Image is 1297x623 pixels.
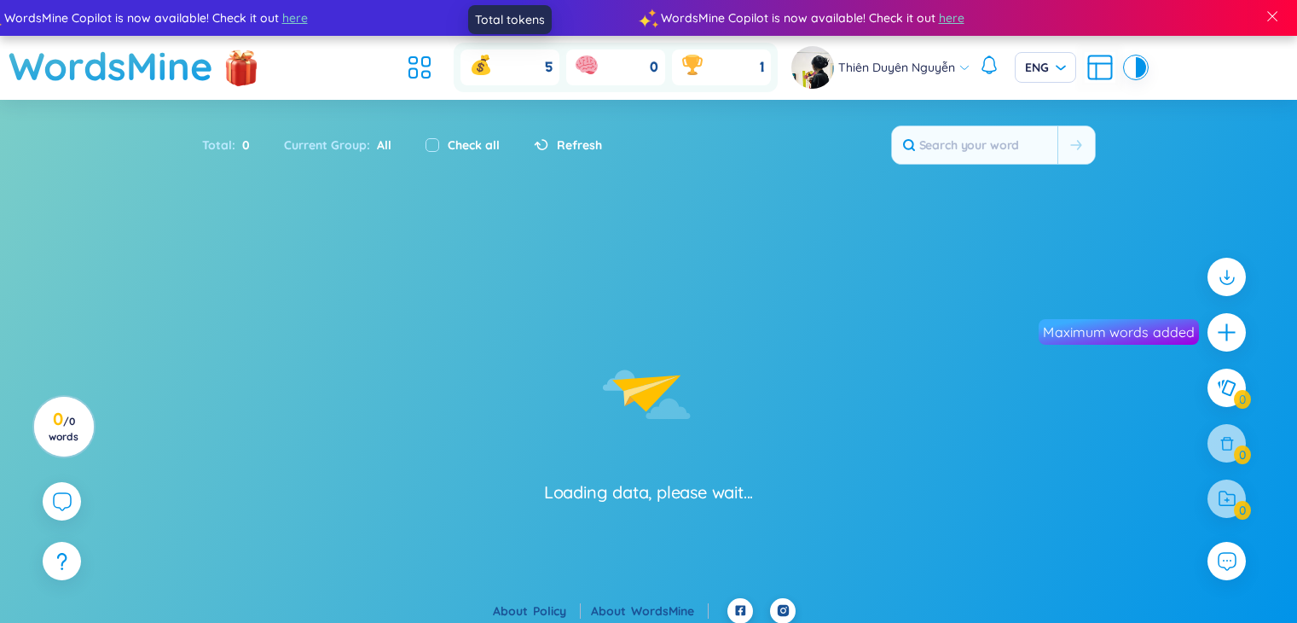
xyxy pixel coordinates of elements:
[493,602,581,620] div: About
[49,415,78,443] span: / 0 words
[791,46,834,89] img: avatar
[938,9,964,27] span: here
[448,136,500,154] label: Check all
[235,136,250,154] span: 0
[1216,322,1237,343] span: plus
[533,603,581,619] a: Policy
[44,412,83,443] h3: 0
[791,46,838,89] a: avatar
[892,126,1057,164] input: Search your word
[1025,59,1066,76] span: ENG
[202,127,267,163] div: Total :
[544,480,753,504] div: Loading data, please wait...
[370,137,391,153] span: All
[224,41,258,92] img: flashSalesIcon.a7f4f837.png
[281,9,307,27] span: here
[545,58,553,77] span: 5
[267,127,408,163] div: Current Group :
[591,602,709,620] div: About
[760,58,764,77] span: 1
[557,136,602,154] span: Refresh
[9,36,213,96] a: WordsMine
[650,58,658,77] span: 0
[468,5,552,34] div: Total tokens
[838,58,955,77] span: Thiên Duyên Nguyễn
[631,603,709,619] a: WordsMine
